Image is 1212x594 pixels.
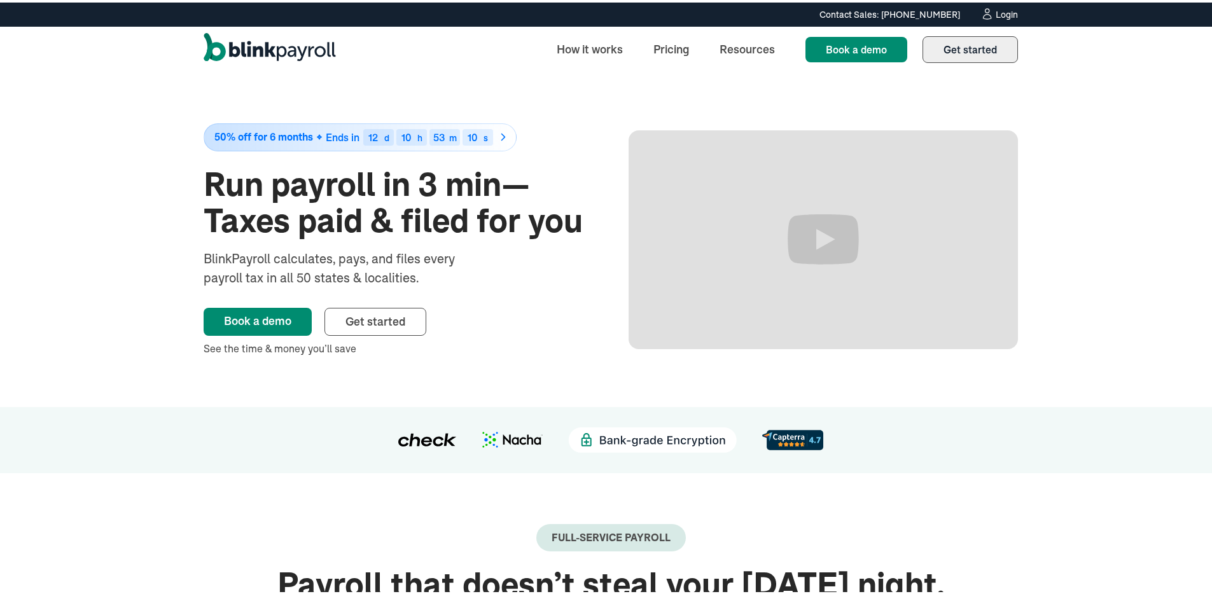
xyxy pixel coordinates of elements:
[826,41,887,53] span: Book a demo
[552,529,671,541] div: Full-Service payroll
[709,33,785,60] a: Resources
[923,34,1018,60] a: Get started
[384,131,389,140] div: d
[204,31,336,64] a: home
[204,338,593,354] div: See the time & money you’ll save
[417,131,422,140] div: h
[996,8,1018,17] div: Login
[805,34,907,60] a: Book a demo
[433,128,445,141] span: 53
[944,41,997,53] span: Get started
[214,129,313,140] span: 50% off for 6 months
[204,305,312,333] a: Book a demo
[980,5,1018,19] a: Login
[204,121,593,149] a: 50% off for 6 monthsEnds in12d10h53m10s
[547,33,633,60] a: How it works
[449,131,457,140] div: m
[484,131,488,140] div: s
[819,6,960,19] div: Contact Sales: [PHONE_NUMBER]
[345,312,405,326] span: Get started
[629,128,1018,347] iframe: Run Payroll in 3 min with BlinkPayroll
[204,247,489,285] div: BlinkPayroll calculates, pays, and files every payroll tax in all 50 states & localities.
[762,427,823,447] img: d56c0860-961d-46a8-819e-eda1494028f8.svg
[643,33,699,60] a: Pricing
[468,128,478,141] span: 10
[368,128,378,141] span: 12
[401,128,412,141] span: 10
[326,128,359,141] span: Ends in
[204,164,593,237] h1: Run payroll in 3 min—Taxes paid & filed for you
[324,305,426,333] a: Get started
